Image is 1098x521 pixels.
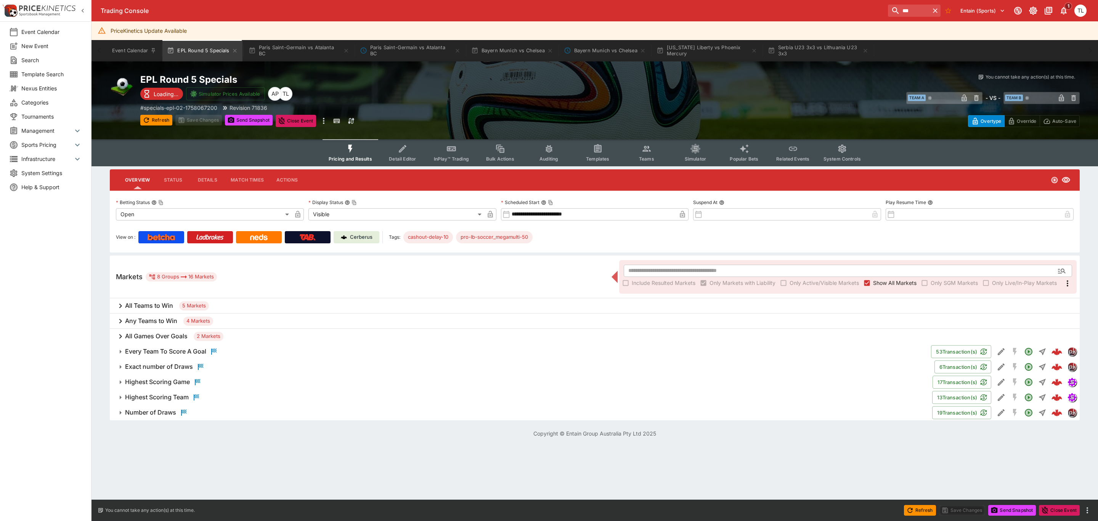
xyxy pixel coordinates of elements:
[730,156,758,162] span: Popular Bets
[956,5,1010,17] button: Select Tenant
[1035,360,1049,374] button: Straight
[501,199,539,206] p: Scheduled Start
[21,28,82,36] span: Event Calendar
[986,94,1000,102] h6: - VS -
[1035,345,1049,359] button: Straight
[1008,345,1022,359] button: SGM Disabled
[1022,360,1035,374] button: Open
[194,333,223,340] span: 2 Markets
[1024,378,1033,387] svg: Open
[21,183,82,191] span: Help & Support
[140,74,610,85] h2: Copy To Clipboard
[994,360,1008,374] button: Edit Detail
[110,390,932,405] button: Highest Scoring Team
[244,40,354,61] button: Paris Saint-Germain vs Atalanta BC
[456,233,533,241] span: pro-lb-soccer_megamulti-50
[1051,377,1062,388] div: 60e99adf-44d7-41c6-9b79-04271f67db0b
[125,393,189,401] h6: Highest Scoring Team
[1051,176,1058,184] svg: Open
[1017,117,1036,125] p: Override
[110,405,932,420] button: Number of Draws
[994,391,1008,404] button: Edit Detail
[1051,362,1062,372] div: c043ef2a-040d-4d16-81c9-5479f19b16cf
[1067,408,1077,417] div: pricekinetics
[125,363,193,371] h6: Exact number of Draws
[1049,359,1064,375] a: c043ef2a-040d-4d16-81c9-5479f19b16cf
[539,156,558,162] span: Auditing
[994,345,1008,359] button: Edit Detail
[403,233,453,241] span: cashout-delay-10
[190,171,225,189] button: Details
[345,200,350,205] button: Display StatusCopy To Clipboard
[932,391,991,404] button: 13Transaction(s)
[21,127,73,135] span: Management
[908,95,926,101] span: Team A
[719,200,724,205] button: Suspend At
[1067,378,1077,387] div: simulator
[21,98,82,106] span: Categories
[968,115,1005,127] button: Overtype
[1072,2,1089,19] button: Trent Lewis
[355,40,465,61] button: Paris Saint-Germain vs Atalanta BC
[763,40,873,61] button: Serbia U23 3x3 vs Lithuania U23 3x3
[1068,378,1076,386] img: simulator
[1024,362,1033,371] svg: Open
[151,200,157,205] button: Betting StatusCopy To Clipboard
[776,156,809,162] span: Related Events
[1042,4,1055,18] button: Documentation
[1022,391,1035,404] button: Open
[125,408,176,416] h6: Number of Draws
[1052,117,1076,125] p: Auto-Save
[91,429,1098,437] p: Copyright © Entain Group Australia Pty Ltd 2025
[116,199,150,206] p: Betting Status
[1067,393,1077,402] div: simulator
[1049,344,1064,359] a: 6b5d3a56-ab88-4e5b-82e7-34c615a6bd86
[140,104,217,112] p: Copy To Clipboard
[323,139,867,166] div: Event type filters
[279,87,292,101] div: Trent Lewis
[933,376,991,389] button: 17Transaction(s)
[125,347,206,355] h6: Every Team To Score A Goal
[1035,406,1049,420] button: Straight
[186,87,265,100] button: Simulator Prices Available
[1051,407,1062,418] img: logo-cerberus--red.svg
[111,24,187,38] div: PriceKinetics Update Available
[1035,375,1049,389] button: Straight
[1026,4,1040,18] button: Toggle light/dark mode
[1051,392,1062,403] img: logo-cerberus--red.svg
[19,13,60,16] img: Sportsbook Management
[1008,406,1022,420] button: SGM Disabled
[886,199,926,206] p: Play Resume Time
[968,115,1080,127] div: Start From
[904,505,936,516] button: Refresh
[230,104,267,112] p: Revision 71836
[1051,392,1062,403] div: 0682bcb4-5dc9-4ba2-b1f3-1c4270e3eb6c
[467,40,558,61] button: Bayern Munich vs Chelsea
[350,233,372,241] p: Cerberus
[932,406,991,419] button: 19Transaction(s)
[21,70,82,78] span: Template Search
[21,155,73,163] span: Infrastructure
[21,113,82,121] span: Tournaments
[154,90,178,98] p: Loading...
[1057,4,1071,18] button: Notifications
[1004,115,1040,127] button: Override
[389,231,400,243] label: Tags:
[276,115,316,127] button: Close Event
[1049,405,1064,420] a: 42cf5772-dc7c-4cde-998f-7d8c0c3dd239
[928,200,933,205] button: Play Resume Time
[1040,115,1080,127] button: Auto-Save
[1039,505,1080,516] button: Close Event
[1068,408,1076,417] img: pricekinetics
[196,234,224,240] img: Ladbrokes
[942,5,954,17] button: No Bookmarks
[334,231,379,243] a: Cerberus
[268,87,282,101] div: Alexander Potts
[994,375,1008,389] button: Edit Detail
[19,5,75,11] img: PriceKinetics
[693,199,718,206] p: Suspend At
[992,279,1057,287] span: Only Live/In-Play Markets
[270,171,304,189] button: Actions
[1008,391,1022,404] button: SGM Disabled
[486,156,514,162] span: Bulk Actions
